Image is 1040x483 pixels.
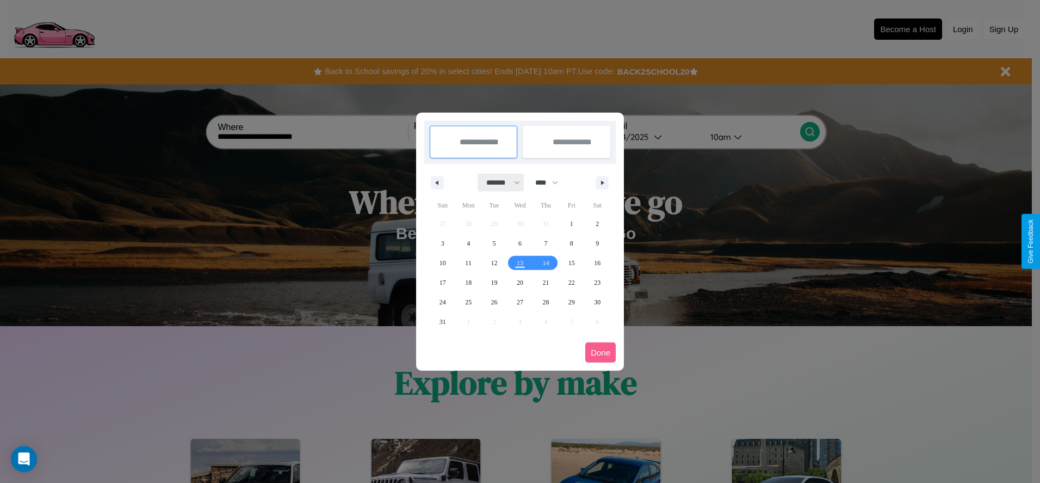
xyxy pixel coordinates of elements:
span: 27 [517,292,523,312]
span: 16 [594,253,601,273]
span: 22 [568,273,575,292]
button: 4 [455,234,481,253]
button: 21 [533,273,559,292]
span: 29 [568,292,575,312]
button: 3 [430,234,455,253]
span: Tue [481,197,507,214]
button: 10 [430,253,455,273]
button: 29 [559,292,584,312]
span: 18 [465,273,472,292]
button: 7 [533,234,559,253]
button: 9 [585,234,610,253]
div: Give Feedback [1027,219,1035,264]
button: 26 [481,292,507,312]
span: 13 [517,253,523,273]
button: 28 [533,292,559,312]
span: 15 [568,253,575,273]
span: 30 [594,292,601,312]
button: Done [585,343,616,363]
button: 15 [559,253,584,273]
button: 22 [559,273,584,292]
span: Fri [559,197,584,214]
span: 8 [570,234,573,253]
button: 5 [481,234,507,253]
span: Mon [455,197,481,214]
span: 28 [542,292,549,312]
button: 12 [481,253,507,273]
span: 3 [441,234,444,253]
span: 14 [542,253,549,273]
span: 12 [491,253,498,273]
span: Sun [430,197,455,214]
button: 14 [533,253,559,273]
button: 20 [507,273,533,292]
button: 8 [559,234,584,253]
span: 31 [439,312,446,332]
span: 20 [517,273,523,292]
button: 27 [507,292,533,312]
span: 11 [465,253,472,273]
button: 2 [585,214,610,234]
button: 6 [507,234,533,253]
span: 24 [439,292,446,312]
span: 25 [465,292,472,312]
span: 10 [439,253,446,273]
button: 30 [585,292,610,312]
span: 1 [570,214,573,234]
button: 24 [430,292,455,312]
button: 1 [559,214,584,234]
button: 17 [430,273,455,292]
span: 5 [493,234,496,253]
span: 9 [596,234,599,253]
span: 6 [518,234,522,253]
span: 4 [467,234,470,253]
span: 2 [596,214,599,234]
span: 7 [544,234,547,253]
div: Open Intercom Messenger [11,446,37,472]
span: Thu [533,197,559,214]
span: Sat [585,197,610,214]
button: 18 [455,273,481,292]
span: 17 [439,273,446,292]
span: 21 [542,273,549,292]
button: 25 [455,292,481,312]
button: 11 [455,253,481,273]
button: 19 [481,273,507,292]
span: 19 [491,273,498,292]
button: 13 [507,253,533,273]
button: 23 [585,273,610,292]
span: 23 [594,273,601,292]
span: Wed [507,197,533,214]
button: 16 [585,253,610,273]
button: 31 [430,312,455,332]
span: 26 [491,292,498,312]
